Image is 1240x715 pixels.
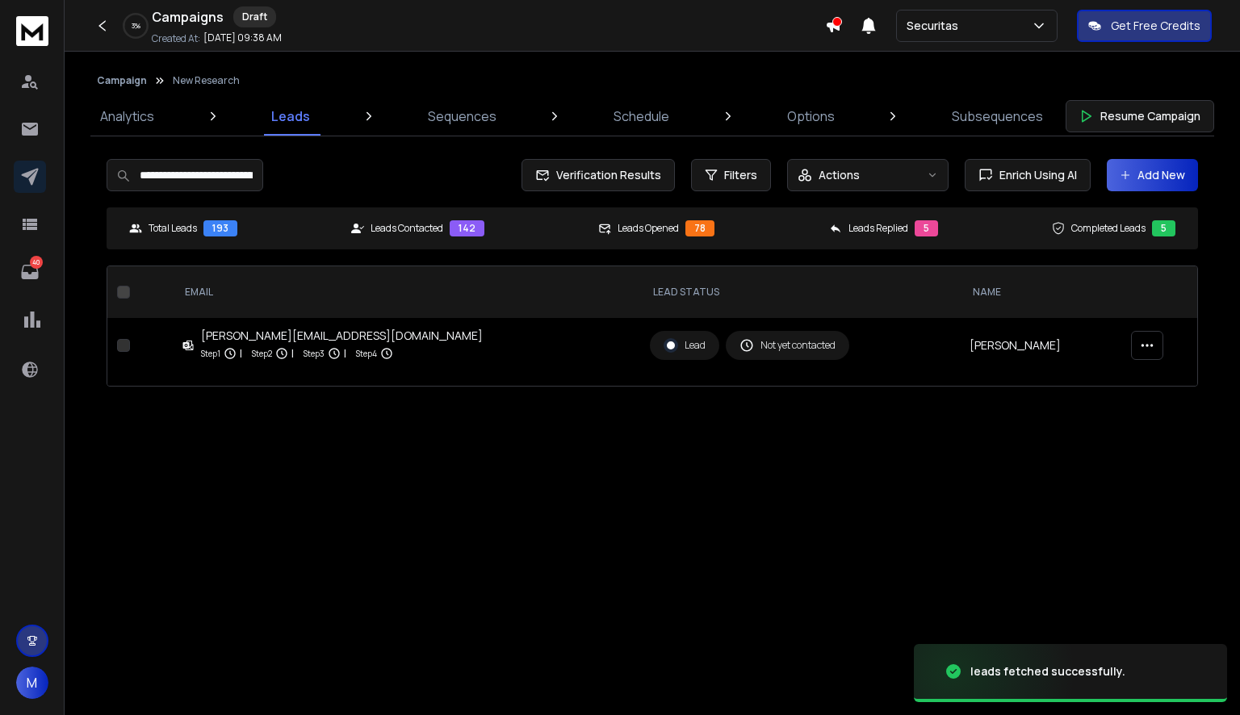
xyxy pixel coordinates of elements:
[356,345,377,362] p: Step 4
[97,74,147,87] button: Campaign
[1111,18,1200,34] p: Get Free Credits
[907,18,965,34] p: Securitas
[371,222,443,235] p: Leads Contacted
[614,107,669,126] p: Schedule
[203,220,237,236] div: 193
[291,345,294,362] p: |
[16,667,48,699] button: M
[450,220,484,236] div: 142
[149,222,197,235] p: Total Leads
[344,345,346,362] p: |
[1077,10,1212,42] button: Get Free Credits
[1152,220,1175,236] div: 5
[993,167,1077,183] span: Enrich Using AI
[271,107,310,126] p: Leads
[787,107,835,126] p: Options
[960,266,1121,318] th: NAME
[550,167,661,183] span: Verification Results
[252,345,272,362] p: Step 2
[777,97,844,136] a: Options
[1107,159,1198,191] button: Add New
[172,266,640,318] th: EMAIL
[240,345,242,362] p: |
[152,32,200,45] p: Created At:
[16,16,48,46] img: logo
[664,338,706,353] div: Lead
[262,97,320,136] a: Leads
[418,97,506,136] a: Sequences
[724,167,757,183] span: Filters
[965,159,1091,191] button: Enrich Using AI
[848,222,908,235] p: Leads Replied
[428,107,496,126] p: Sequences
[691,159,771,191] button: Filters
[173,74,240,87] p: New Research
[90,97,164,136] a: Analytics
[100,107,154,126] p: Analytics
[970,663,1125,679] div: leads fetched successfully.
[915,220,938,236] div: 5
[640,266,960,318] th: LEAD STATUS
[1066,100,1214,132] button: Resume Campaign
[522,159,675,191] button: Verification Results
[618,222,679,235] p: Leads Opened
[819,167,860,183] p: Actions
[739,338,836,353] div: Not yet contacted
[132,21,140,31] p: 3 %
[942,97,1053,136] a: Subsequences
[152,7,224,27] h1: Campaigns
[1071,222,1146,235] p: Completed Leads
[685,220,714,236] div: 78
[304,345,325,362] p: Step 3
[233,6,276,27] div: Draft
[201,328,483,344] div: [PERSON_NAME][EMAIL_ADDRESS][DOMAIN_NAME]
[201,345,220,362] p: Step 1
[203,31,282,44] p: [DATE] 09:38 AM
[604,97,679,136] a: Schedule
[952,107,1043,126] p: Subsequences
[30,256,43,269] p: 40
[14,256,46,288] a: 40
[960,318,1121,373] td: [PERSON_NAME]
